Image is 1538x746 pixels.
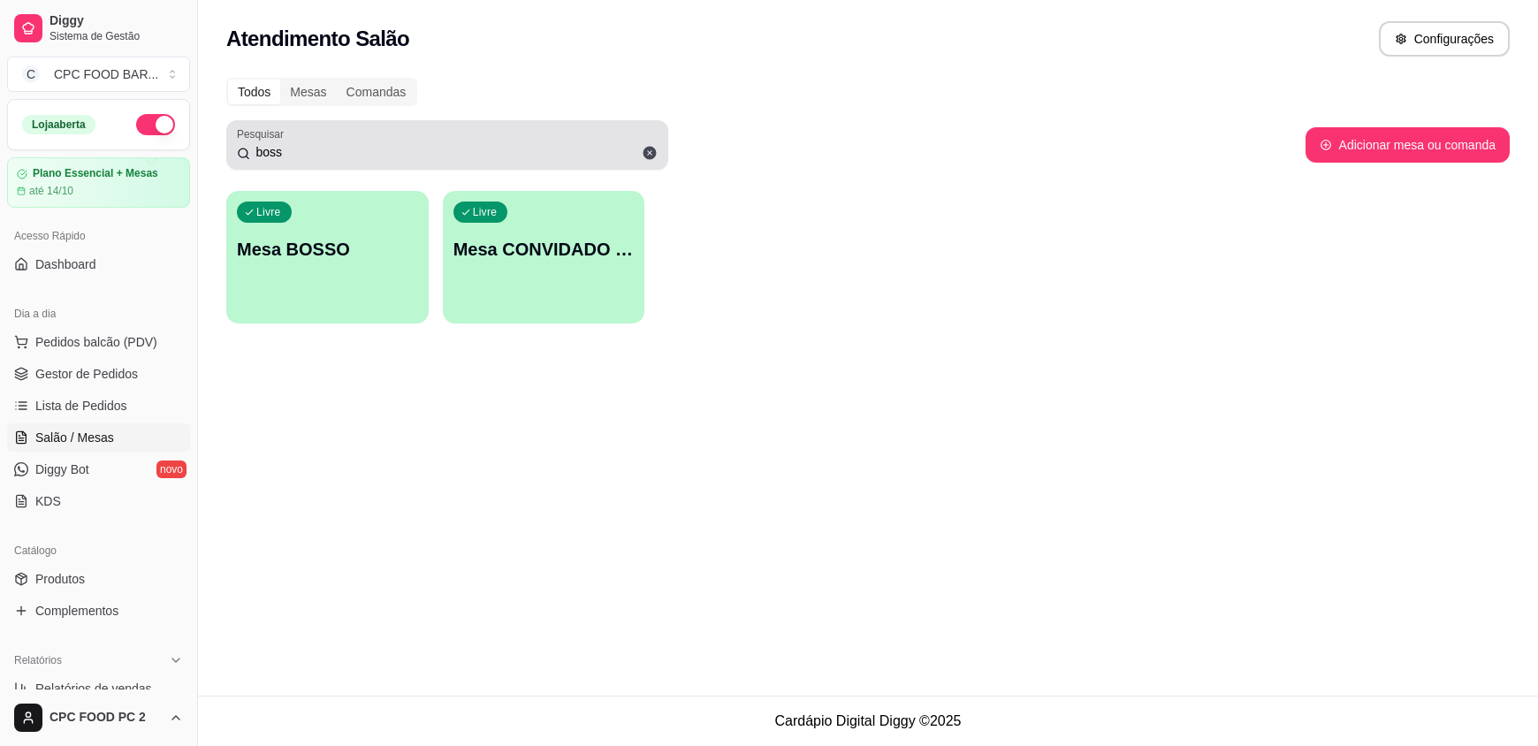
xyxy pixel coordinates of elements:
[7,487,190,515] a: KDS
[7,157,190,208] a: Plano Essencial + Mesasaté 14/10
[35,255,96,273] span: Dashboard
[443,191,645,324] button: LivreMesa CONVIDADO BOSSO
[35,492,61,510] span: KDS
[136,114,175,135] button: Alterar Status
[35,365,138,383] span: Gestor de Pedidos
[22,115,95,134] div: Loja aberta
[7,328,190,356] button: Pedidos balcão (PDV)
[35,570,85,588] span: Produtos
[49,29,183,43] span: Sistema de Gestão
[7,222,190,250] div: Acesso Rápido
[237,126,290,141] label: Pesquisar
[337,80,416,104] div: Comandas
[7,597,190,625] a: Complementos
[35,333,157,351] span: Pedidos balcão (PDV)
[35,429,114,446] span: Salão / Mesas
[228,80,280,104] div: Todos
[35,461,89,478] span: Diggy Bot
[14,653,62,667] span: Relatórios
[7,674,190,703] a: Relatórios de vendas
[237,237,418,262] p: Mesa BOSSO
[7,250,190,278] a: Dashboard
[280,80,336,104] div: Mesas
[7,7,190,49] a: DiggySistema de Gestão
[198,696,1538,746] footer: Cardápio Digital Diggy © 2025
[29,184,73,198] article: até 14/10
[35,602,118,620] span: Complementos
[226,25,409,53] h2: Atendimento Salão
[256,205,281,219] p: Livre
[7,423,190,452] a: Salão / Mesas
[7,360,190,388] a: Gestor de Pedidos
[1379,21,1510,57] button: Configurações
[35,680,152,697] span: Relatórios de vendas
[22,65,40,83] span: C
[7,57,190,92] button: Select a team
[7,392,190,420] a: Lista de Pedidos
[7,455,190,483] a: Diggy Botnovo
[7,537,190,565] div: Catálogo
[7,565,190,593] a: Produtos
[35,397,127,415] span: Lista de Pedidos
[33,167,158,180] article: Plano Essencial + Mesas
[250,143,658,161] input: Pesquisar
[49,13,183,29] span: Diggy
[7,300,190,328] div: Dia a dia
[54,65,158,83] div: CPC FOOD BAR ...
[1306,127,1510,163] button: Adicionar mesa ou comanda
[473,205,498,219] p: Livre
[7,697,190,739] button: CPC FOOD PC 2
[453,237,635,262] p: Mesa CONVIDADO BOSSO
[226,191,429,324] button: LivreMesa BOSSO
[49,710,162,726] span: CPC FOOD PC 2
